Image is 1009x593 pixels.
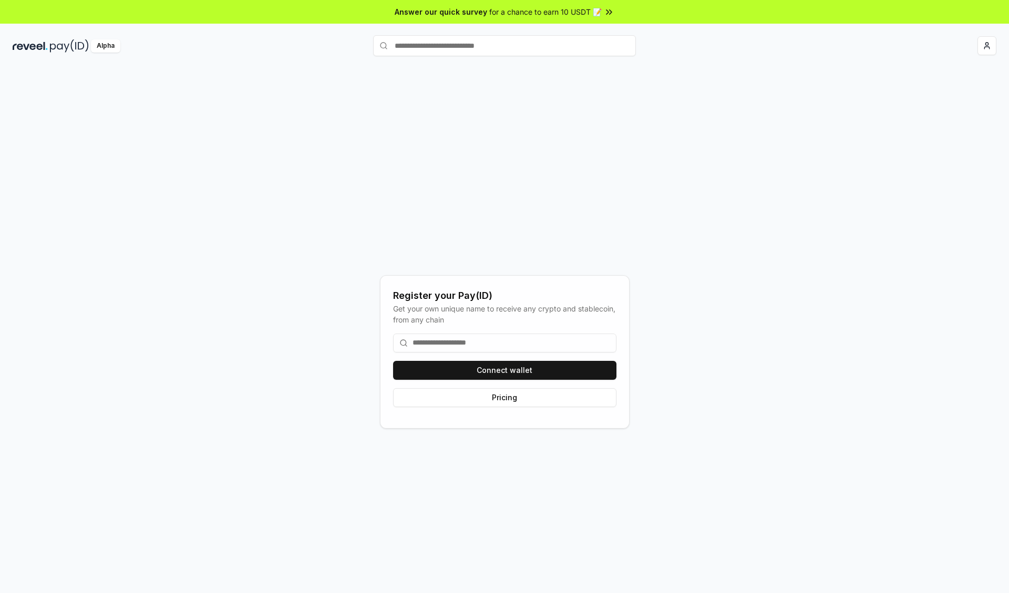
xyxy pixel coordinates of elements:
button: Pricing [393,388,616,407]
div: Get your own unique name to receive any crypto and stablecoin, from any chain [393,303,616,325]
div: Alpha [91,39,120,53]
img: reveel_dark [13,39,48,53]
div: Register your Pay(ID) [393,288,616,303]
span: for a chance to earn 10 USDT 📝 [489,6,602,17]
button: Connect wallet [393,361,616,380]
img: pay_id [50,39,89,53]
span: Answer our quick survey [395,6,487,17]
